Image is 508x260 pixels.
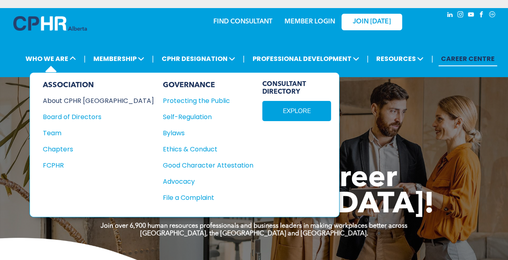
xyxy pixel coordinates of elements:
a: Protecting the Public [163,96,253,106]
li: | [431,50,433,67]
div: Board of Directors [43,112,143,122]
a: Board of Directors [43,112,154,122]
a: JOIN [DATE] [341,14,402,30]
div: Protecting the Public [163,96,245,106]
div: About CPHR [GEOGRAPHIC_DATA] [43,96,143,106]
a: FIND CONSULTANT [213,19,272,25]
span: MEMBERSHIP [91,51,147,66]
div: Ethics & Conduct [163,144,245,154]
div: Good Character Attestation [163,160,245,170]
div: File a Complaint [163,193,245,203]
a: facebook [477,10,486,21]
a: File a Complaint [163,193,253,203]
li: | [84,50,86,67]
a: instagram [456,10,465,21]
a: EXPLORE [262,101,331,121]
a: Ethics & Conduct [163,144,253,154]
div: Bylaws [163,128,245,138]
span: RESOURCES [374,51,426,66]
div: Team [43,128,143,138]
span: JOIN [DATE] [353,18,391,26]
div: Self-Regulation [163,112,245,122]
li: | [152,50,154,67]
li: | [367,50,369,67]
div: Advocacy [163,176,245,187]
span: PROFESSIONAL DEVELOPMENT [250,51,361,66]
a: MEMBER LOGIN [285,19,335,25]
a: Bylaws [163,128,253,138]
a: Chapters [43,144,154,154]
a: youtube [467,10,476,21]
li: | [243,50,245,67]
a: FCPHR [43,160,154,170]
a: Team [43,128,154,138]
a: Self-Regulation [163,112,253,122]
strong: [GEOGRAPHIC_DATA], the [GEOGRAPHIC_DATA] and [GEOGRAPHIC_DATA]. [140,231,368,237]
strong: Join over 6,900 human resources professionals and business leaders in making workplaces better ac... [101,223,407,229]
span: CONSULTANT DIRECTORY [262,81,331,96]
div: FCPHR [43,160,143,170]
span: CPHR DESIGNATION [159,51,238,66]
div: Chapters [43,144,143,154]
div: ASSOCIATION [43,81,154,90]
a: About CPHR [GEOGRAPHIC_DATA] [43,96,154,106]
img: A blue and white logo for cp alberta [13,16,87,31]
span: WHO WE ARE [23,51,78,66]
a: Good Character Attestation [163,160,253,170]
a: Advocacy [163,176,253,187]
a: CAREER CENTRE [438,51,497,66]
a: linkedin [446,10,455,21]
div: GOVERNANCE [163,81,253,90]
a: Social network [488,10,497,21]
